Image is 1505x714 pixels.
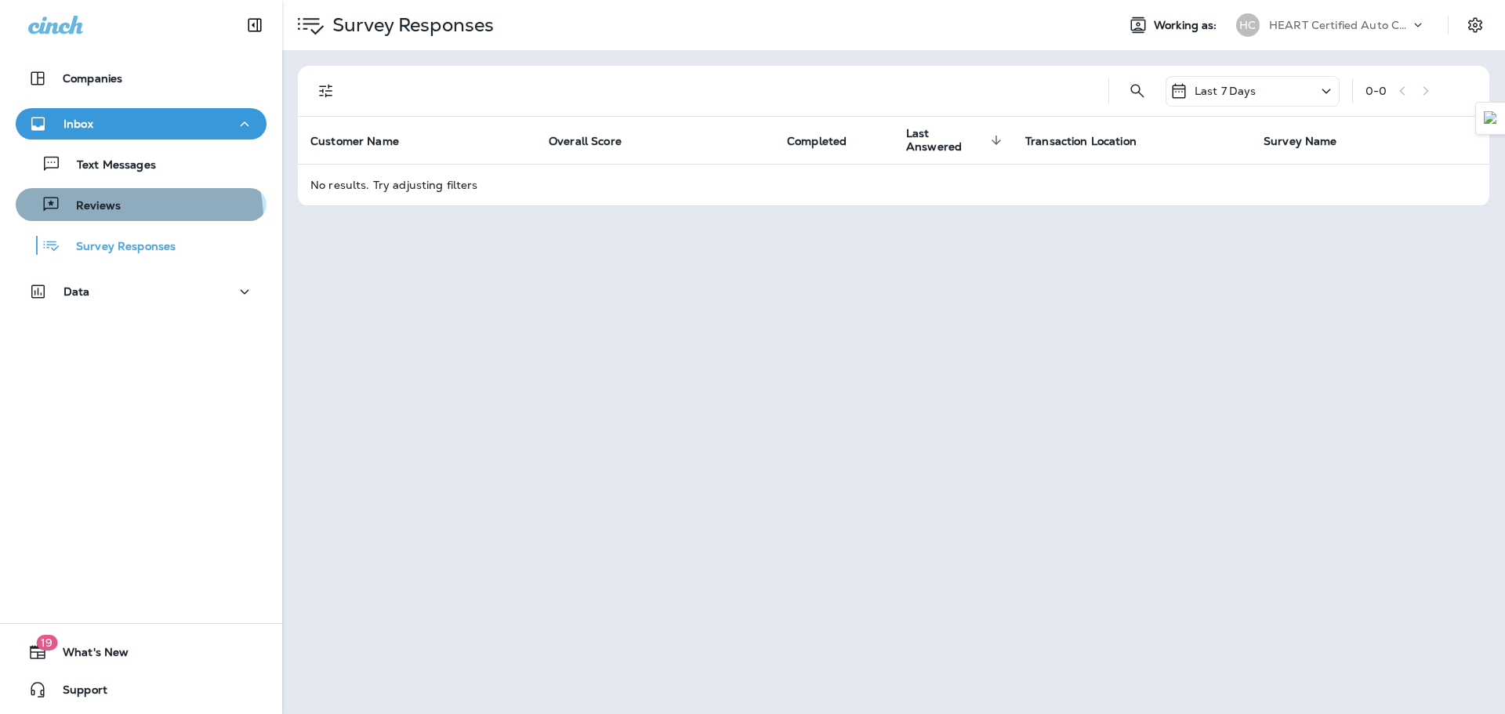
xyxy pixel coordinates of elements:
[36,635,57,651] span: 19
[63,285,90,298] p: Data
[1264,134,1358,148] span: Survey Name
[60,240,176,255] p: Survey Responses
[1025,134,1157,148] span: Transaction Location
[16,674,267,705] button: Support
[549,135,622,148] span: Overall Score
[906,127,1006,154] span: Last Answered
[1461,11,1489,39] button: Settings
[310,135,399,148] span: Customer Name
[1484,111,1498,125] img: Detect Auto
[310,134,419,148] span: Customer Name
[16,147,267,180] button: Text Messages
[298,164,1489,205] td: No results. Try adjusting filters
[1236,13,1260,37] div: HC
[1195,85,1257,97] p: Last 7 Days
[60,199,121,214] p: Reviews
[1154,19,1220,32] span: Working as:
[1365,85,1387,97] div: 0 - 0
[16,636,267,668] button: 19What's New
[1122,75,1153,107] button: Search Survey Responses
[16,108,267,140] button: Inbox
[47,646,129,665] span: What's New
[326,13,494,37] p: Survey Responses
[16,276,267,307] button: Data
[1269,19,1410,31] p: HEART Certified Auto Care
[906,127,986,154] span: Last Answered
[1025,135,1137,148] span: Transaction Location
[16,188,267,221] button: Reviews
[47,683,107,702] span: Support
[787,135,847,148] span: Completed
[787,134,867,148] span: Completed
[16,229,267,262] button: Survey Responses
[63,118,93,130] p: Inbox
[310,75,342,107] button: Filters
[16,63,267,94] button: Companies
[549,134,642,148] span: Overall Score
[61,158,156,173] p: Text Messages
[233,9,277,41] button: Collapse Sidebar
[63,72,122,85] p: Companies
[1264,135,1337,148] span: Survey Name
